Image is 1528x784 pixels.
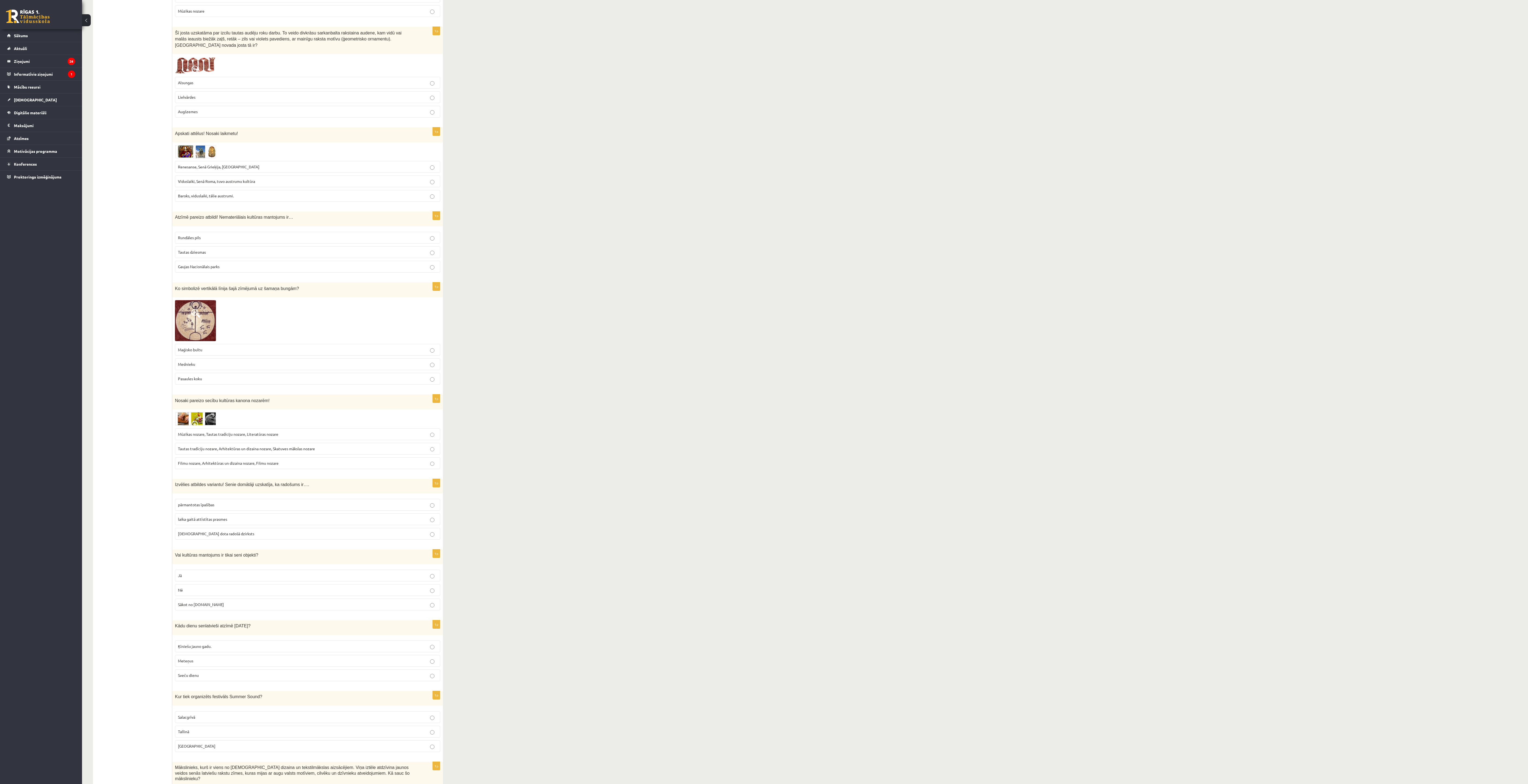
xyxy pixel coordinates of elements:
a: Ziņojumi26 [7,55,75,68]
span: Motivācijas programma [14,149,57,154]
span: Mednieku [178,362,195,367]
span: Rundāles pils [178,235,201,240]
a: Atzīmes [7,132,75,145]
i: 1 [68,71,75,78]
input: Sākot no [DOMAIN_NAME] [430,603,434,607]
input: Tautas tradīciju nozare, Arhitektūras un dizaina nozare, Skatuves mākslas nozare [430,447,434,452]
input: Tallinā [430,730,434,735]
input: Renesanse, Senā Grieķija, [GEOGRAPHIC_DATA] [430,165,434,170]
input: Rundāles pils [430,236,434,241]
p: 1p [433,27,440,35]
span: [GEOGRAPHIC_DATA] [178,744,215,748]
span: Mācību resursi [14,84,40,89]
span: Meteņus [178,658,193,663]
p: 1p [433,549,440,558]
input: Ķīniešu jauno gadu. [430,645,434,649]
p: 1p [433,127,440,136]
input: laika gaitā attīstītas prasmes [430,518,434,522]
input: Jā [430,574,434,578]
input: Mednieku [430,363,434,367]
span: Konferences [14,162,37,166]
input: Pasaules koku [430,377,434,382]
input: Baroks, viduslaiki, tālie austrumi. [430,194,434,199]
img: 1.jpg [175,300,216,341]
span: Ķīniešu jauno gadu. [178,644,211,649]
span: Lielvārdes [178,95,195,100]
span: Filmu nozare, Arhitektūras un dizaina nozare, Filmu nozare [178,461,279,466]
span: Izvēlies atbildes variantu! Senie domātāji uzskatīja, ka radošums ir…. [175,482,309,487]
span: Sākot no [DOMAIN_NAME] [178,602,224,607]
span: Atzīmē pareizo atbildi! Nemateriālais kultūras mantojums ir… [175,215,293,220]
legend: Ziņojumi [14,55,75,68]
span: Jā [178,573,182,578]
input: Lielvārdes [430,96,434,100]
span: Apskati attēlus! Nosaki laikmetu! [175,131,238,136]
input: Alsungas [430,81,434,86]
legend: Informatīvie ziņojumi [14,68,75,80]
span: [DEMOGRAPHIC_DATA] dota radošā dzirksts [178,531,254,536]
span: Nē [178,587,183,592]
span: laika gaitā attīstītas prasmes [178,517,227,522]
span: Alsungas [178,80,193,85]
span: Aktuāli [14,46,27,51]
input: Augšzemes [430,110,434,115]
span: Digitālie materiāli [14,110,46,115]
input: Viduslaiki, Senā Roma, tuvo austrumu kultūra [430,180,434,184]
span: Ko simbolizē vertikālā līnija šajā zīmējumā uz šamaņa bungām? [175,286,299,291]
span: Tallinā [178,729,189,734]
input: Nē [430,589,434,593]
span: Augšzemes [178,109,198,114]
span: Gaujas Nacionālais parks [178,264,220,269]
input: pārmantotas īpašības [430,503,434,508]
a: [DEMOGRAPHIC_DATA] [7,93,75,106]
input: Filmu nozare, Arhitektūras un dizaina nozare, Filmu nozare [430,462,434,466]
span: Mūzikas nozare, Tautas tradīciju nozare, Literatūras nozare [178,432,278,437]
span: Nosaki pareizo secību kultūras kanona nozarēm! [175,398,270,403]
span: Maģisko bultu [178,347,202,352]
a: Digitālie materiāli [7,106,75,119]
input: Mūzikas nozare, Tautas tradīciju nozare, Literatūras nozare [430,433,434,437]
a: Informatīvie ziņojumi1 [7,68,75,80]
span: Viduslaiki, Senā Roma, tuvo austrumu kultūra [178,179,255,184]
a: Maksājumi [7,119,75,132]
span: Sveču dienu [178,673,199,678]
input: Tautas dziesmas [430,251,434,255]
span: Tautas dziesmas [178,250,206,254]
input: Salacgrīvā [430,716,434,720]
span: Baroks, viduslaiki, tālie austrumi. [178,193,234,198]
span: Kādu dienu senlatvieši atzīmē [DATE]? [175,624,250,628]
span: Mākslinieks, kurš ir viens no [DEMOGRAPHIC_DATA] dizaina un tekstilmākslas aizsācējiem. Viņa iztē... [175,765,410,781]
a: Mācību resursi [7,81,75,93]
span: Tautas tradīciju nozare, Arhitektūras un dizaina nozare, Skatuves mākslas nozare [178,446,315,451]
span: Šī josta uzskatāma par izcilu tautas audēju roku darbu. To veido divkrāsu sarkanbalta rakstaina a... [175,31,402,48]
span: Sākums [14,33,28,38]
span: Salacgrīvā [178,715,195,719]
img: Ekr%C4%81nuz%C5%86%C4%93mums_2024-07-24_223114.png [175,412,216,426]
input: [DEMOGRAPHIC_DATA] dota radošā dzirksts [430,532,434,537]
input: Meteņus [430,659,434,664]
span: Renesanse, Senā Grieķija, [GEOGRAPHIC_DATA] [178,164,259,169]
img: 1.png [175,57,216,74]
input: Gaujas Nacionālais parks [430,265,434,270]
input: [GEOGRAPHIC_DATA] [430,745,434,749]
span: Kur tiek organizēts festivāls Summer Sound? [175,694,262,699]
span: Atzīmes [14,136,29,141]
a: Sākums [7,29,75,42]
img: Ekr%C4%81nuz%C5%86%C4%93mums_2024-07-24_222010.png [175,145,216,158]
a: Rīgas 1. Tālmācības vidusskola [6,10,50,23]
input: Sveču dienu [430,674,434,678]
a: Proktoringa izmēģinājums [7,171,75,183]
p: 1p [433,762,440,770]
span: [DEMOGRAPHIC_DATA] [14,97,57,102]
legend: Maksājumi [14,119,75,132]
p: 1p [433,394,440,403]
span: Mūzikas nozare [178,8,204,13]
span: Vai kultūras mantojums ir tikai seni objekti? [175,553,258,557]
i: 26 [68,58,75,65]
a: Motivācijas programma [7,145,75,157]
p: 1p [433,211,440,220]
span: Pasaules koku [178,376,202,381]
a: Konferences [7,158,75,170]
p: 1p [433,479,440,487]
span: Proktoringa izmēģinājums [14,174,62,179]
